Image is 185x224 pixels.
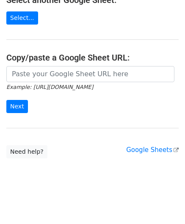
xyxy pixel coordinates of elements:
h4: Copy/paste a Google Sheet URL: [6,53,179,63]
input: Paste your Google Sheet URL here [6,66,174,82]
a: Need help? [6,145,47,158]
a: Google Sheets [126,146,179,154]
a: Select... [6,11,38,25]
iframe: Chat Widget [143,183,185,224]
small: Example: [URL][DOMAIN_NAME] [6,84,93,90]
input: Next [6,100,28,113]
